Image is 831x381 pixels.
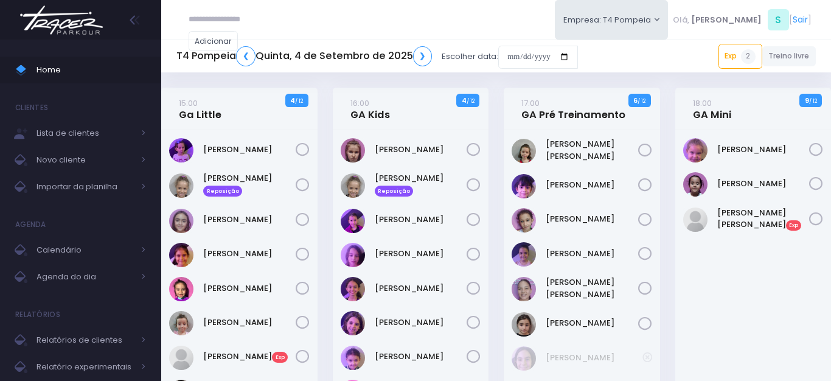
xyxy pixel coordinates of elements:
a: [PERSON_NAME] [546,213,638,225]
a: [PERSON_NAME] [375,214,467,226]
a: Treino livre [762,46,816,66]
h4: Agenda [15,212,46,237]
img: Ana carolina marucci [512,139,536,163]
a: Adicionar [189,31,238,51]
span: 2 [741,49,756,64]
img: Eloah Meneguim Tenorio [169,209,193,233]
a: [PERSON_NAME] [375,144,467,156]
small: 18:00 [693,97,712,109]
a: [PERSON_NAME] [203,316,295,329]
img: Júlia Meneguim Merlo [169,277,193,301]
a: [PERSON_NAME] [717,144,809,156]
a: [PERSON_NAME]Exp [203,351,295,363]
a: [PERSON_NAME] [546,179,638,191]
div: [ ] [668,6,816,33]
a: [PERSON_NAME] Reposição [203,172,295,197]
a: 18:00GA Mini [693,97,731,121]
a: [PERSON_NAME] [546,248,638,260]
a: 17:00GA Pré Treinamento [521,97,625,121]
a: Sair [793,13,808,26]
a: [PERSON_NAME] [375,282,467,295]
img: Maria Eduarda Lucarine Fachini [683,208,708,232]
img: Sarah Fernandes da Silva [512,312,536,337]
a: [PERSON_NAME] [546,352,642,364]
span: S [768,9,789,30]
img: Laura Novaes Abud [341,311,365,335]
img: Cecília Mello [169,173,193,198]
div: Escolher data: [176,43,578,71]
img: Bella Mandelli [683,138,708,163]
h4: Clientes [15,96,48,120]
small: / 12 [295,97,303,105]
a: [PERSON_NAME] [375,248,467,260]
small: 16:00 [350,97,369,109]
img: Lara Souza [341,277,365,301]
strong: 4 [290,96,295,105]
span: Lista de clientes [37,125,134,141]
h4: Relatórios [15,302,60,327]
span: [PERSON_NAME] [691,14,762,26]
a: [PERSON_NAME] [717,178,809,190]
img: Helena Ongarato Amorim Silva [169,243,193,267]
a: [PERSON_NAME] [203,214,295,226]
span: Reposição [203,186,242,197]
span: Relatório experimentais [37,359,134,375]
img: Isabela dela plata souza [512,174,536,198]
a: [PERSON_NAME] [203,248,295,260]
img: Laura Lopes Rodrigues [683,172,708,197]
img: Liz Helvadjian [341,346,365,370]
a: [PERSON_NAME] [PERSON_NAME] [546,138,638,162]
a: 16:00GA Kids [350,97,390,121]
a: [PERSON_NAME] [546,317,638,329]
a: [PERSON_NAME] Reposição [375,172,467,197]
a: 15:00Ga Little [179,97,221,121]
a: Exp2 [718,44,762,68]
small: 15:00 [179,97,198,109]
span: Reposição [375,186,414,197]
img: Maria Carolina Franze Oliveira [512,277,536,301]
strong: 6 [633,96,638,105]
a: [PERSON_NAME] [PERSON_NAME]Exp [717,207,809,231]
span: Exp [272,352,288,363]
img: Antonella Rossi Paes Previtalli [512,346,536,371]
img: Cecília Mello [341,173,365,198]
span: Importar da planilha [37,179,134,195]
img: Mirella Figueiredo Rojas [169,311,193,335]
img: Ivy Miki Miessa Guadanuci [512,208,536,232]
img: Gabriela Jordão Natacci [341,243,365,267]
span: Exp [786,220,802,231]
span: Relatórios de clientes [37,332,134,348]
img: Alice Mattos [169,138,193,163]
a: ❯ [413,46,433,66]
h5: T4 Pompeia Quinta, 4 de Setembro de 2025 [176,46,432,66]
a: [PERSON_NAME] [375,351,467,363]
img: Antonia Landmann [341,138,365,163]
a: [PERSON_NAME] [203,144,295,156]
small: / 12 [809,97,817,105]
span: Novo cliente [37,152,134,168]
small: / 12 [638,97,645,105]
span: Calendário [37,242,134,258]
img: Rafaella Perrucci Dias [169,346,193,370]
span: Home [37,62,146,78]
img: Diana Rosa Oliveira [341,209,365,233]
small: / 12 [467,97,475,105]
strong: 9 [805,96,809,105]
small: 17:00 [521,97,540,109]
img: LIZ WHITAKER DE ALMEIDA BORGES [512,242,536,267]
span: Agenda do dia [37,269,134,285]
strong: 4 [462,96,467,105]
a: [PERSON_NAME] [PERSON_NAME] [546,276,638,300]
a: [PERSON_NAME] [203,282,295,295]
a: [PERSON_NAME] [375,316,467,329]
span: Olá, [673,14,689,26]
